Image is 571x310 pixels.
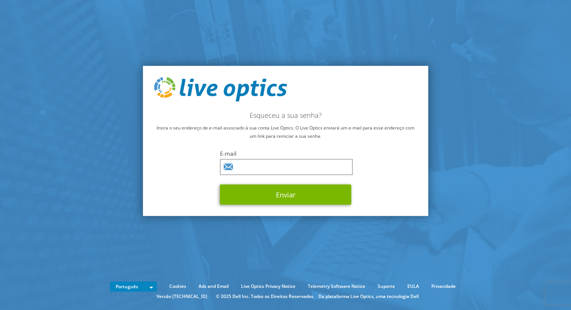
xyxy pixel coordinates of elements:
[212,292,317,301] li: © 2025 Dell Inc. Todos os Direitos Reservados
[372,282,401,290] a: Suporte
[154,124,417,140] p: Insira o seu endereço de e-mail associado à sua conta Live Optics. O Live Optics enviará um e-mai...
[220,150,351,157] label: E-mail
[153,292,211,301] li: Versão [TECHNICAL_ID]
[402,282,425,290] a: EULA
[426,282,461,290] a: Privacidade
[164,282,192,290] a: Cookies
[154,111,417,119] h2: Esqueceu a sua senha?
[318,292,419,301] li: Da plataforma Live Optics, uma tecnologia Dell
[220,185,351,205] button: Enviar
[235,282,301,290] a: Live Optics Privacy Notice
[193,282,234,290] a: Ads and Email
[154,77,287,102] img: live_optics_svg.svg
[302,282,371,290] a: Telemetry Software Notice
